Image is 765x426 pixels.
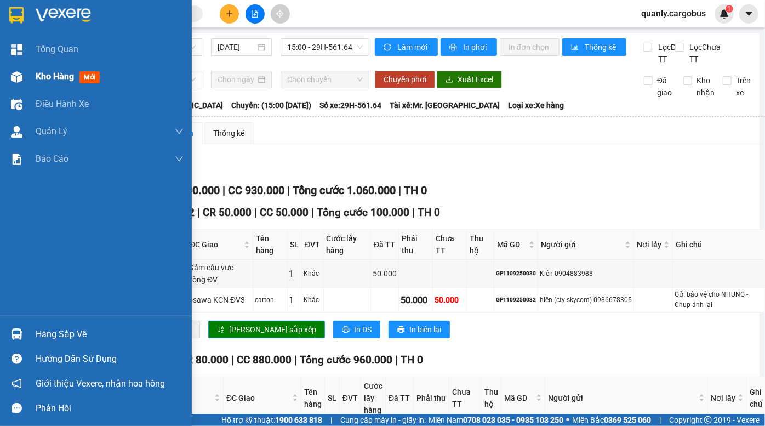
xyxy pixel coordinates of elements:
[217,326,225,334] span: sort-ascending
[441,38,497,56] button: printerIn phơi
[340,377,361,419] th: ĐVT
[433,230,467,260] th: Chưa TT
[197,206,200,219] span: |
[654,41,682,65] span: Lọc Đã TT
[325,377,340,419] th: SL
[562,38,626,56] button: bar-chartThống kê
[276,10,284,18] span: aim
[288,230,302,260] th: SL
[675,289,763,310] div: Gửi bảo vệ cho NHUNG - Chụp ảnh lại
[354,323,372,336] span: In DS
[287,184,290,197] span: |
[604,416,651,424] strong: 0369 525 060
[711,392,735,404] span: Nơi lấy
[9,7,24,24] img: logo-vxr
[384,43,393,52] span: sync
[401,293,431,307] div: 50.000
[566,418,569,422] span: ⚪️
[540,295,632,305] div: hiên (cty skycom) 0986678305
[727,5,731,13] span: 1
[251,10,259,18] span: file-add
[36,71,74,82] span: Kho hàng
[500,38,560,56] button: In đơn chọn
[275,416,322,424] strong: 1900 633 818
[548,392,697,404] span: Người gửi
[637,238,661,251] span: Nơi lấy
[446,76,453,84] span: download
[226,392,290,404] span: ĐC Giao
[732,75,755,99] span: Trên xe
[11,126,22,138] img: warehouse-icon
[375,71,435,88] button: Chuyển phơi
[11,328,22,340] img: warehouse-icon
[294,354,297,366] span: |
[11,44,22,55] img: dashboard-icon
[399,230,433,260] th: Phải thu
[218,73,255,86] input: Chọn ngày
[79,71,100,83] span: mới
[342,326,350,334] span: printer
[435,294,465,306] div: 50.000
[231,99,311,111] span: Chuyến: (15:00 [DATE])
[585,41,618,53] span: Thống kê
[36,124,67,138] span: Quản Lý
[361,377,386,419] th: Cước lấy hàng
[11,71,22,83] img: warehouse-icon
[254,206,257,219] span: |
[389,321,450,338] button: printerIn biên lai
[653,75,676,99] span: Đã giao
[220,4,239,24] button: plus
[704,416,712,424] span: copyright
[541,238,623,251] span: Người gửi
[260,206,309,219] span: CC 50.000
[289,293,300,307] div: 1
[324,230,371,260] th: Cước lấy hàng
[632,7,715,20] span: quanly.cargobus
[229,323,316,336] span: [PERSON_NAME] sắp xếp
[190,238,242,251] span: ĐC Giao
[253,230,288,260] th: Tên hàng
[412,206,415,219] span: |
[401,354,423,366] span: TH 0
[429,414,563,426] span: Miền Nam
[397,41,429,53] span: Làm mới
[302,230,324,260] th: ĐVT
[301,377,325,419] th: Tên hàng
[11,154,22,165] img: solution-icon
[404,184,427,197] span: TH 0
[311,206,314,219] span: |
[739,4,758,24] button: caret-down
[373,268,397,280] div: 50.000
[12,403,22,413] span: message
[36,97,89,111] span: Điều hành xe
[12,378,22,389] span: notification
[175,127,184,136] span: down
[36,351,184,367] div: Hướng dẫn sử dụng
[449,377,482,419] th: Chưa TT
[36,326,184,343] div: Hàng sắp về
[409,323,441,336] span: In biên lai
[397,326,405,334] span: printer
[371,230,399,260] th: Đã TT
[237,354,292,366] span: CC 880.000
[686,41,723,65] span: Lọc Chưa TT
[572,414,651,426] span: Miền Bắc
[496,296,536,304] div: GP1109250032
[571,43,580,52] span: bar-chart
[494,260,538,288] td: GP1109250030
[255,295,286,305] div: carton
[496,269,536,278] div: GP1109250030
[692,75,719,99] span: Kho nhận
[287,71,363,88] span: Chọn chuyến
[333,321,380,338] button: printerIn DS
[226,10,233,18] span: plus
[463,41,488,53] span: In phơi
[482,377,501,419] th: Thu hộ
[726,5,733,13] sup: 1
[231,354,234,366] span: |
[508,99,564,111] span: Loại xe: Xe hàng
[300,354,392,366] span: Tổng cước 960.000
[189,294,251,306] div: osawa KCN ĐV3
[218,41,255,53] input: 11/09/2025
[494,288,538,313] td: GP1109250032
